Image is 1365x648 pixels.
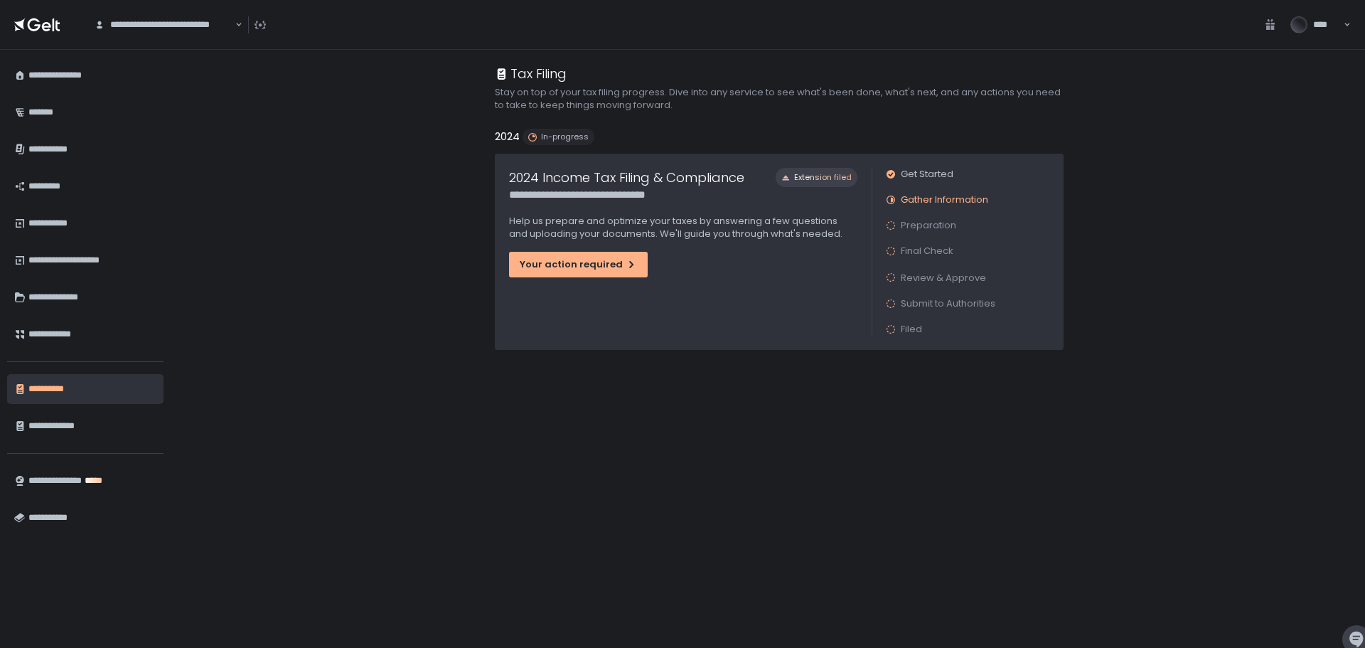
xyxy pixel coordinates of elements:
[794,172,852,183] span: Extension filed
[495,86,1064,112] h2: Stay on top of your tax filing progress. Dive into any service to see what's been done, what's ne...
[541,132,589,142] span: In-progress
[901,323,922,336] span: Filed
[509,168,744,187] h1: 2024 Income Tax Filing & Compliance
[233,18,234,32] input: Search for option
[901,193,988,206] span: Gather Information
[901,219,956,232] span: Preparation
[495,129,520,145] h2: 2024
[509,215,857,240] p: Help us prepare and optimize your taxes by answering a few questions and uploading your documents...
[495,64,567,83] div: Tax Filing
[509,252,648,277] button: Your action required
[901,271,986,285] span: Review & Approve
[901,168,953,181] span: Get Started
[520,258,637,271] div: Your action required
[901,297,995,310] span: Submit to Authorities
[85,10,242,40] div: Search for option
[901,245,953,257] span: Final Check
